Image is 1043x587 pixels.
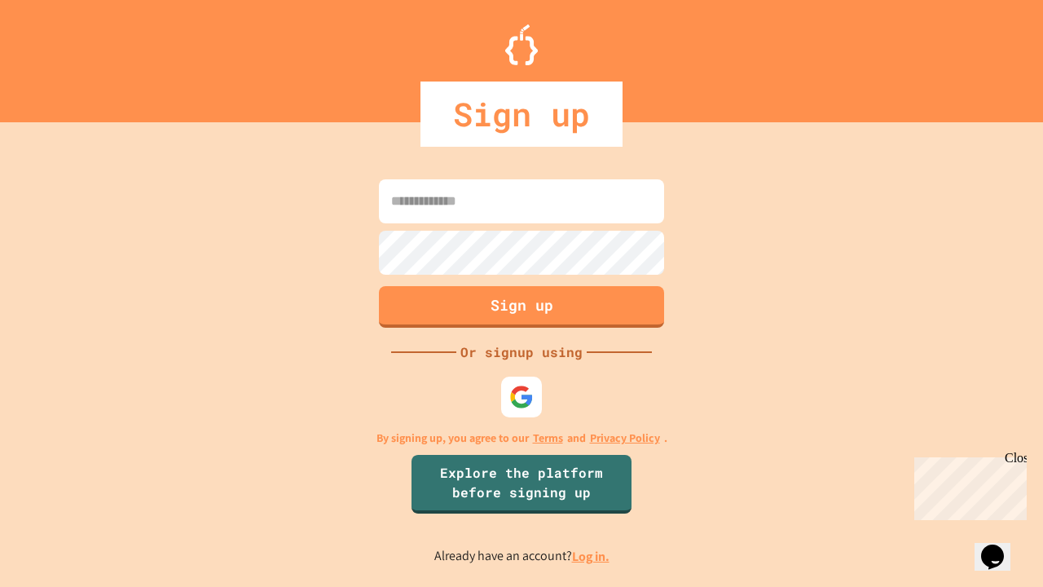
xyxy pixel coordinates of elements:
[379,286,664,328] button: Sign up
[572,548,610,565] a: Log in.
[434,546,610,567] p: Already have an account?
[908,451,1027,520] iframe: chat widget
[411,455,632,514] a: Explore the platform before signing up
[590,430,660,447] a: Privacy Policy
[376,430,667,447] p: By signing up, you agree to our and .
[7,7,112,104] div: Chat with us now!Close
[456,342,587,362] div: Or signup using
[420,82,623,147] div: Sign up
[509,385,534,409] img: google-icon.svg
[505,24,538,65] img: Logo.svg
[533,430,563,447] a: Terms
[975,522,1027,571] iframe: chat widget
